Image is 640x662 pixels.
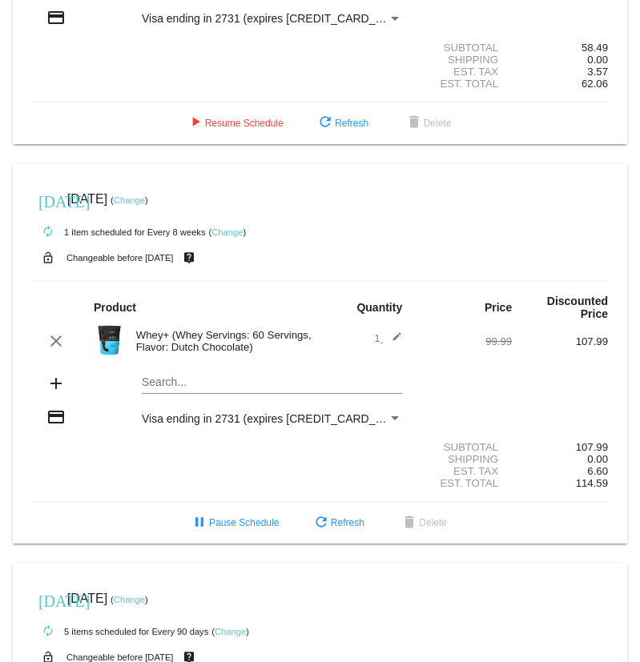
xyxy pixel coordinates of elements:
button: Delete [392,109,465,138]
strong: Discounted Price [547,295,608,320]
mat-icon: clear [46,331,66,351]
span: Delete [405,118,452,129]
small: ( ) [208,227,246,237]
mat-icon: credit_card [46,8,66,27]
mat-icon: refresh [316,114,335,133]
strong: Quantity [356,301,402,314]
div: 99.99 [416,335,512,347]
div: Shipping [416,54,512,66]
button: Pause Schedule [177,508,292,537]
mat-icon: add [46,374,66,393]
button: Delete [387,508,460,537]
span: 6.60 [587,465,608,477]
span: Visa ending in 2731 (expires [CREDIT_CARD_DATA]) [142,412,410,425]
div: Est. Tax [416,465,512,477]
span: 3.57 [587,66,608,78]
small: Changeable before [DATE] [66,253,174,263]
mat-icon: play_arrow [186,114,205,133]
span: 0.00 [587,453,608,465]
mat-icon: pause [190,514,209,533]
small: 1 item scheduled for Every 8 weeks [32,227,206,237]
mat-icon: live_help [179,247,199,268]
a: Change [114,595,145,604]
span: Refresh [312,517,364,528]
button: Resume Schedule [173,109,296,138]
button: Refresh [303,109,381,138]
strong: Price [485,301,512,314]
div: Est. Total [416,477,512,489]
div: Subtotal [416,42,512,54]
div: Subtotal [416,441,512,453]
a: Change [211,227,243,237]
mat-icon: autorenew [38,622,58,641]
mat-icon: refresh [312,514,331,533]
span: 114.59 [576,477,608,489]
div: Shipping [416,453,512,465]
mat-icon: [DATE] [38,191,58,210]
small: ( ) [111,595,148,604]
div: Est. Tax [416,66,512,78]
span: Visa ending in 2731 (expires [CREDIT_CARD_DATA]) [142,12,410,25]
mat-icon: delete [405,114,424,133]
mat-icon: credit_card [46,407,66,427]
strong: Product [94,301,136,314]
div: 107.99 [512,335,608,347]
span: 1 [374,332,402,344]
small: 5 items scheduled for Every 90 days [32,627,208,636]
span: 62.06 [582,78,608,90]
mat-select: Payment Method [142,12,402,25]
a: Change [215,627,246,636]
mat-icon: lock_open [38,247,58,268]
input: Search... [142,376,402,389]
div: Whey+ (Whey Servings: 60 Servings, Flavor: Dutch Chocolate) [128,329,320,353]
mat-select: Payment Method [142,412,402,425]
span: 0.00 [587,54,608,66]
mat-icon: autorenew [38,223,58,242]
div: 58.49 [512,42,608,54]
div: Est. Total [416,78,512,90]
small: ( ) [211,627,249,636]
span: Delete [400,517,447,528]
mat-icon: delete [400,514,419,533]
button: Refresh [299,508,377,537]
span: Pause Schedule [190,517,279,528]
mat-icon: edit [383,331,402,351]
a: Change [114,195,145,205]
div: 107.99 [512,441,608,453]
img: Image-1-Carousel-Whey-5lb-Chocolate-no-badge-Transp.png [94,324,126,356]
small: ( ) [111,195,148,205]
mat-icon: [DATE] [38,590,58,609]
small: Changeable before [DATE] [66,652,174,662]
span: Refresh [316,118,368,129]
span: Resume Schedule [186,118,284,129]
